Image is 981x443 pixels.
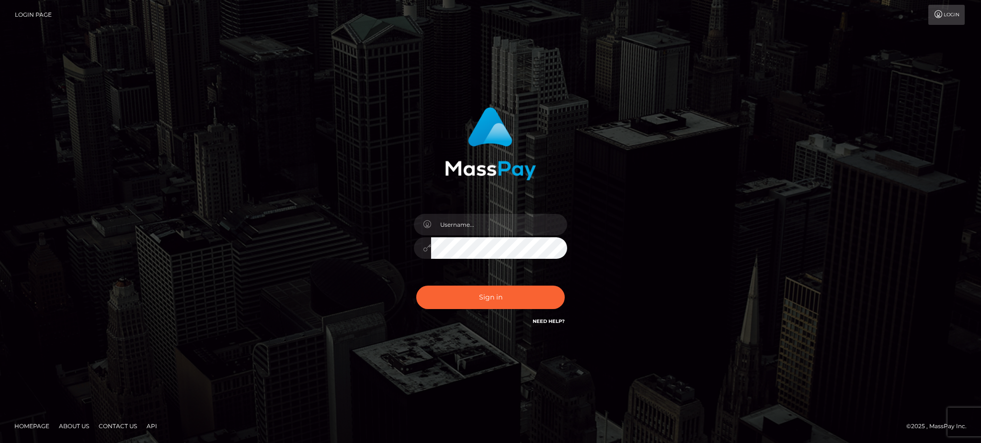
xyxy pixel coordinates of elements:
[906,421,974,432] div: © 2025 , MassPay Inc.
[431,214,567,235] input: Username...
[95,419,141,433] a: Contact Us
[416,286,565,309] button: Sign in
[15,5,52,25] a: Login Page
[55,419,93,433] a: About Us
[533,318,565,324] a: Need Help?
[928,5,965,25] a: Login
[143,419,161,433] a: API
[445,107,536,180] img: MassPay Login
[11,419,53,433] a: Homepage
